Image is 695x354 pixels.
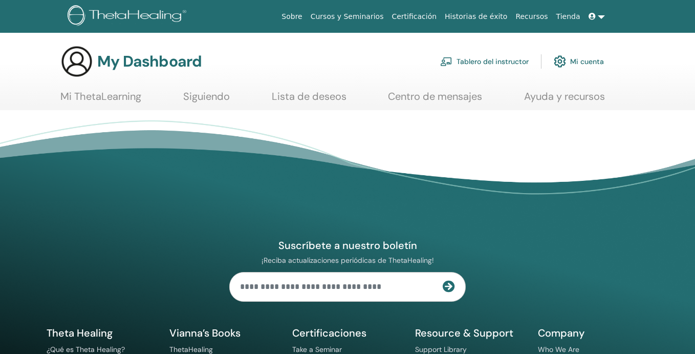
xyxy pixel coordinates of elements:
a: Take a Seminar [292,345,342,354]
a: Historias de éxito [441,7,511,26]
a: Centro de mensajes [388,90,482,110]
h3: My Dashboard [97,52,202,71]
a: Lista de deseos [272,90,346,110]
a: Mi cuenta [554,50,604,73]
a: Mi ThetaLearning [60,90,141,110]
h5: Theta Healing [47,326,157,340]
a: ¿Qué es Theta Healing? [47,345,125,354]
h5: Company [538,326,648,340]
h4: Suscríbete a nuestro boletín [229,239,466,252]
img: cog.svg [554,53,566,70]
a: Sobre [277,7,306,26]
a: Tienda [552,7,584,26]
a: Tablero del instructor [440,50,529,73]
h5: Resource & Support [415,326,526,340]
img: chalkboard-teacher.svg [440,57,452,66]
a: Cursos y Seminarios [307,7,388,26]
a: Who We Are [538,345,579,354]
a: Support Library [415,345,467,354]
a: Certificación [387,7,441,26]
img: logo.png [68,5,190,28]
h5: Certificaciones [292,326,403,340]
img: generic-user-icon.jpg [60,45,93,78]
a: Ayuda y recursos [524,90,605,110]
p: ¡Reciba actualizaciones periódicas de ThetaHealing! [229,256,466,265]
a: ThetaHealing [169,345,213,354]
h5: Vianna’s Books [169,326,280,340]
a: Siguiendo [183,90,230,110]
a: Recursos [511,7,552,26]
